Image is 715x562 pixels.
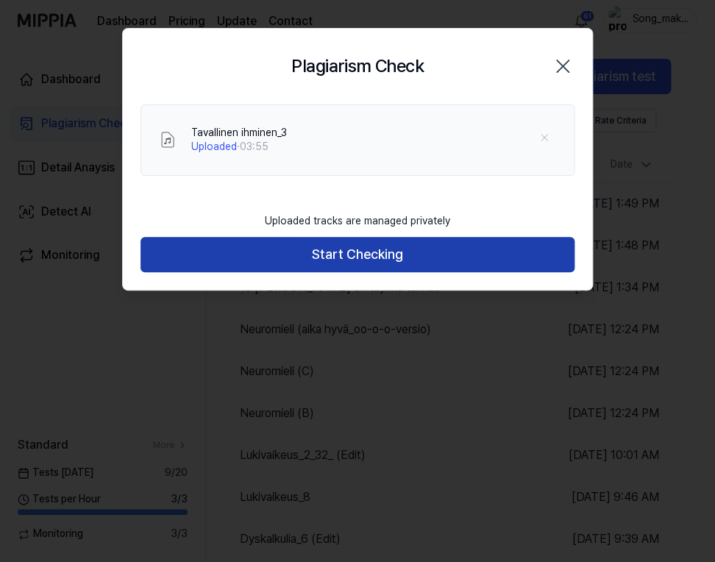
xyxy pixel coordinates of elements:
span: Uploaded [191,140,237,152]
div: Uploaded tracks are managed privately [256,205,459,238]
img: File Select [159,131,177,149]
h2: Plagiarism Check [291,52,423,80]
div: Tavallinen ihminen_3 [191,126,287,140]
div: · 03:55 [191,140,287,154]
button: Start Checking [140,237,575,272]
